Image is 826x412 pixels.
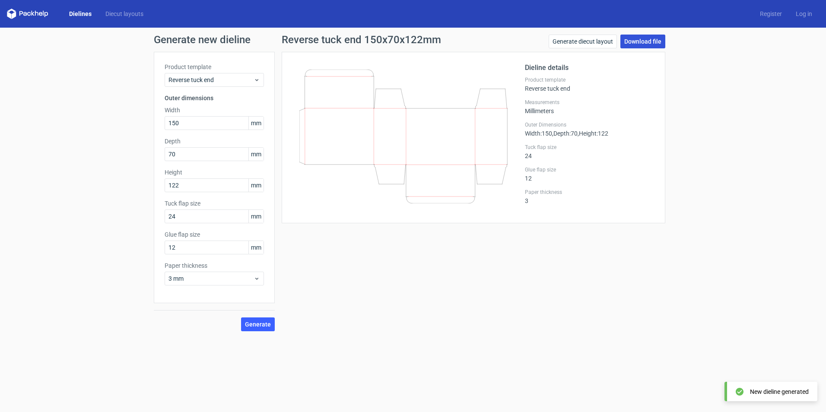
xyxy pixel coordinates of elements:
[525,63,654,73] h2: Dieline details
[62,10,98,18] a: Dielines
[248,117,264,130] span: mm
[525,189,654,196] label: Paper thickness
[525,76,654,83] label: Product template
[525,130,552,137] span: Width : 150
[98,10,150,18] a: Diecut layouts
[165,230,264,239] label: Glue flap size
[165,63,264,71] label: Product template
[620,35,665,48] a: Download file
[165,94,264,102] h3: Outer dimensions
[789,10,819,18] a: Log in
[525,121,654,128] label: Outer Dimensions
[165,261,264,270] label: Paper thickness
[525,144,654,151] label: Tuck flap size
[753,10,789,18] a: Register
[525,99,654,114] div: Millimeters
[552,130,578,137] span: , Depth : 70
[750,387,809,396] div: New dieline generated
[241,317,275,331] button: Generate
[525,189,654,204] div: 3
[165,106,264,114] label: Width
[245,321,271,327] span: Generate
[248,148,264,161] span: mm
[168,274,254,283] span: 3 mm
[248,241,264,254] span: mm
[154,35,672,45] h1: Generate new dieline
[165,199,264,208] label: Tuck flap size
[282,35,441,45] h1: Reverse tuck end 150x70x122mm
[248,210,264,223] span: mm
[578,130,608,137] span: , Height : 122
[525,166,654,182] div: 12
[165,137,264,146] label: Depth
[525,99,654,106] label: Measurements
[165,168,264,177] label: Height
[525,166,654,173] label: Glue flap size
[525,76,654,92] div: Reverse tuck end
[168,76,254,84] span: Reverse tuck end
[549,35,617,48] a: Generate diecut layout
[525,144,654,159] div: 24
[248,179,264,192] span: mm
